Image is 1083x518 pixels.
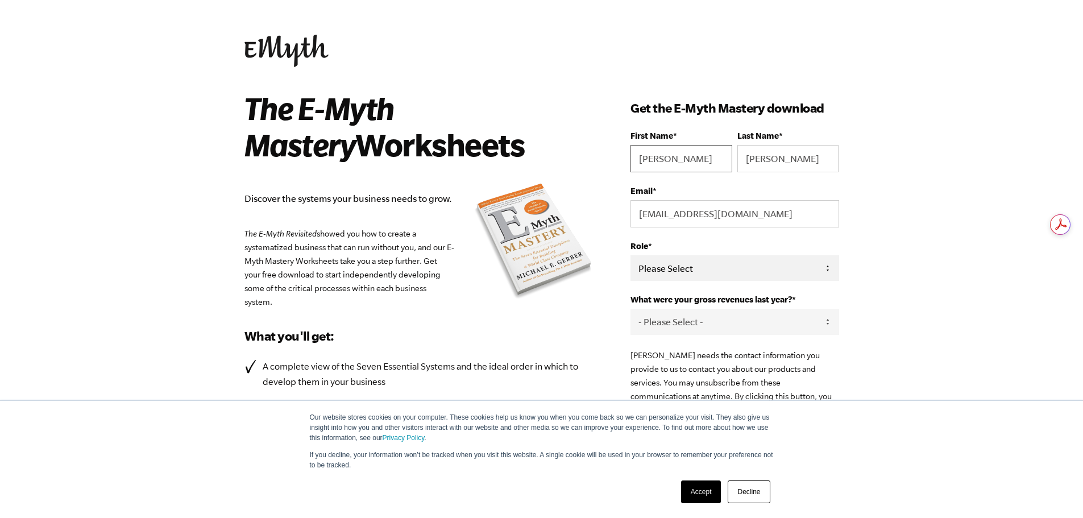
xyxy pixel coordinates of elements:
[630,99,839,117] h3: Get the E-Myth Mastery download
[244,35,329,67] img: EMyth
[630,295,792,304] span: What were your gross revenues last year?
[244,229,317,238] em: The E-Myth Revisited
[244,90,394,162] i: The E-Myth Mastery
[728,480,770,503] a: Decline
[244,327,597,345] h3: What you'll get:
[681,480,721,503] a: Accept
[310,450,774,470] p: If you decline, your information won’t be tracked when you visit this website. A single cookie wi...
[244,90,580,163] h2: Worksheets
[630,241,648,251] span: Role
[737,131,779,140] span: Last Name
[630,349,839,417] p: [PERSON_NAME] needs the contact information you provide to us to contact you about our products a...
[263,359,597,389] p: A complete view of the Seven Essential Systems and the ideal order in which to develop them in yo...
[630,131,673,140] span: First Name
[244,191,597,206] p: Discover the systems your business needs to grow.
[471,181,596,304] img: emyth mastery book summary
[630,186,653,196] span: Email
[383,434,425,442] a: Privacy Policy
[244,227,597,309] p: showed you how to create a systematized business that can run without you, and our E-Myth Mastery...
[310,412,774,443] p: Our website stores cookies on your computer. These cookies help us know you when you come back so...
